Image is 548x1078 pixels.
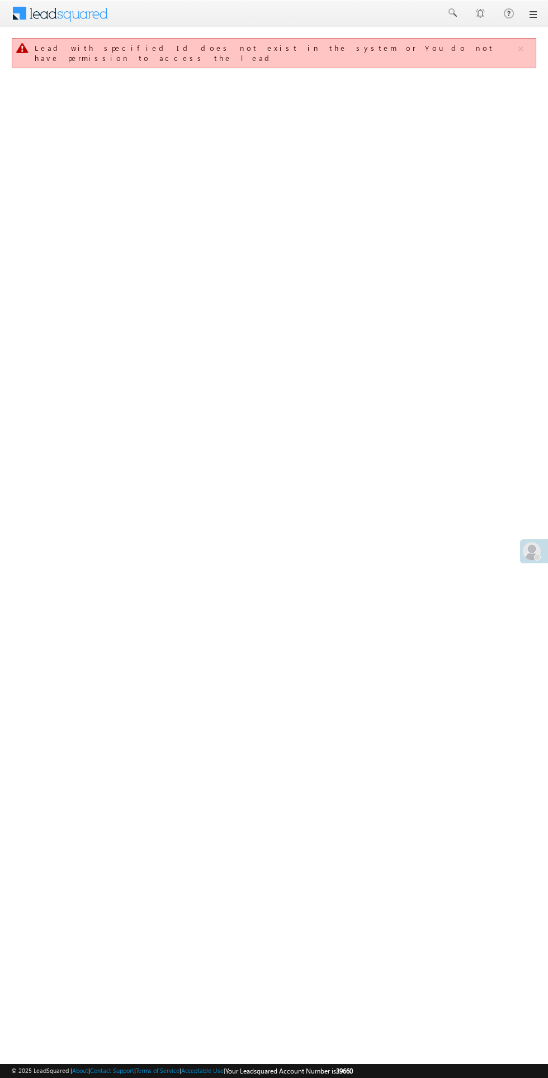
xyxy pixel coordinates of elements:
span: © 2025 LeadSquared | | | | | [11,1066,353,1076]
div: Lead with specified Id does not exist in the system or You do not have permission to access the lead [35,43,516,63]
a: Contact Support [90,1067,134,1074]
span: Your Leadsquared Account Number is [225,1067,353,1075]
a: About [72,1067,88,1074]
span: 39660 [336,1067,353,1075]
a: Acceptable Use [181,1067,224,1074]
a: Terms of Service [136,1067,179,1074]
